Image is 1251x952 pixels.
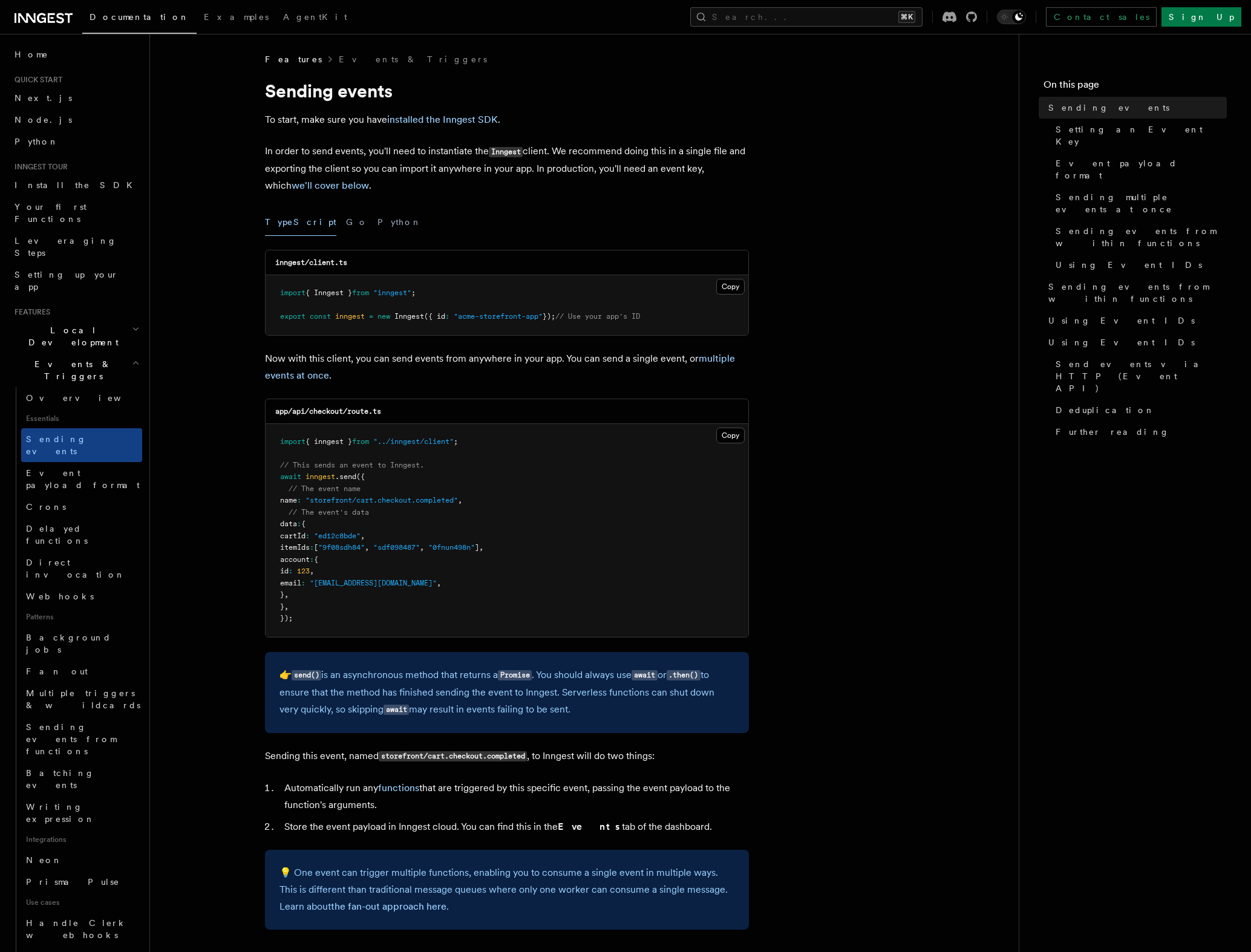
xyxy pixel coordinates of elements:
code: await [384,705,409,715]
span: : [297,520,301,528]
a: Next.js [10,87,142,109]
span: import [280,437,305,446]
span: "../inngest/client" [373,437,454,446]
li: Store the event payload in Inngest cloud. You can find this in the tab of the dashboard. [281,818,749,835]
a: Sign Up [1161,7,1241,27]
span: id [280,567,289,575]
span: , [458,496,462,504]
a: Webhooks [21,585,142,607]
span: Node.js [15,115,72,125]
span: [ [314,543,318,552]
p: In order to send events, you'll need to instantiate the client. We recommend doing this in a sing... [265,143,749,194]
a: Sending events from functions [21,716,142,762]
strong: Events [558,821,622,832]
span: } [280,590,284,599]
span: Background jobs [26,633,111,654]
a: multiple events at once [265,353,735,381]
span: const [310,312,331,321]
button: Toggle dark mode [997,10,1026,24]
code: .then() [667,670,701,680]
span: : [297,496,301,504]
span: Webhooks [26,592,94,601]
code: inngest/client.ts [275,258,347,267]
span: "[EMAIL_ADDRESS][DOMAIN_NAME]" [310,579,437,587]
button: Copy [716,428,745,443]
span: Quick start [10,75,62,85]
a: Sending events from within functions [1044,276,1227,310]
a: Using Event IDs [1044,310,1227,331]
a: Crons [21,496,142,518]
a: Using Event IDs [1051,254,1227,276]
span: Neon [26,855,62,865]
span: account [280,555,310,564]
span: Multiple triggers & wildcards [26,688,140,710]
span: Writing expression [26,802,95,824]
span: // Use your app's ID [555,312,640,321]
a: Sending multiple events at once [1051,186,1227,220]
span: Sending events from functions [26,722,116,756]
a: Setting an Event Key [1051,119,1227,152]
span: ] [475,543,479,552]
a: the fan-out approach here [331,901,446,912]
button: TypeScript [265,209,336,236]
span: Handle Clerk webhooks [26,918,127,940]
span: Batching events [26,768,94,790]
span: Leveraging Steps [15,236,117,258]
span: from [352,289,369,297]
span: "ed12c8bde" [314,532,361,540]
span: Inngest tour [10,162,68,172]
span: "storefront/cart.checkout.completed" [305,496,458,504]
span: ; [454,437,458,446]
span: ({ id [424,312,445,321]
button: Search...⌘K [690,7,923,27]
p: 👉 is an asynchronous method that returns a . You should always use or to ensure that the method h... [279,667,734,719]
button: Go [346,209,368,236]
span: cartId [280,532,305,540]
span: "acme-storefront-app" [454,312,543,321]
span: Sending multiple events at once [1056,191,1227,215]
span: email [280,579,301,587]
button: Copy [716,279,745,295]
a: we'll cover below [292,180,369,191]
span: Using Event IDs [1056,259,1202,271]
p: To start, make sure you have . [265,111,749,128]
span: Python [15,137,59,146]
span: .send [335,472,356,481]
span: : [310,555,314,564]
a: Prisma Pulse [21,871,142,893]
span: Deduplication [1056,404,1155,416]
button: Python [377,209,422,236]
span: Using Event IDs [1048,315,1195,327]
a: functions [378,782,419,794]
span: "9f08sdh84" [318,543,365,552]
code: send() [292,670,321,680]
span: Overview [26,393,151,403]
p: Sending this event, named , to Inngest will do two things: [265,748,749,765]
span: Use cases [21,893,142,912]
p: Now with this client, you can send events from anywhere in your app. You can send a single event,... [265,350,749,384]
a: AgentKit [276,4,354,33]
a: Contact sales [1046,7,1157,27]
a: Sending events [21,428,142,462]
span: Direct invocation [26,558,125,579]
a: Home [10,44,142,65]
a: Neon [21,849,142,871]
span: Your first Functions [15,202,87,224]
span: , [437,579,441,587]
a: Events & Triggers [339,53,487,65]
span: { [301,520,305,528]
span: Patterns [21,607,142,627]
span: , [479,543,483,552]
li: Automatically run any that are triggered by this specific event, passing the event payload to the... [281,780,749,813]
a: Batching events [21,762,142,796]
a: Writing expression [21,796,142,830]
a: Install the SDK [10,174,142,196]
a: Your first Functions [10,196,142,230]
span: data [280,520,297,528]
span: Setting up your app [15,270,119,292]
span: "sdf098487" [373,543,420,552]
kbd: ⌘K [898,11,915,23]
a: Examples [197,4,276,33]
span: , [310,567,314,575]
span: Features [10,307,50,317]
